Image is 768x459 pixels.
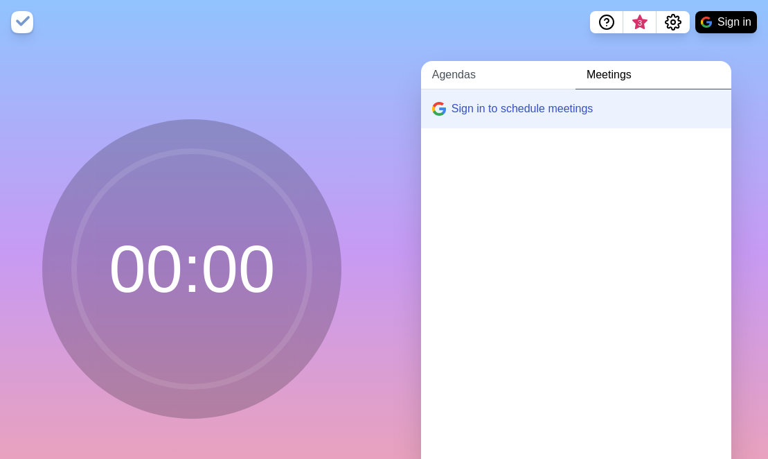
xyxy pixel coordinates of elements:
button: Sign in to schedule meetings [421,89,731,128]
img: timeblocks logo [11,11,33,33]
button: Help [590,11,623,33]
button: What’s new [623,11,657,33]
span: 3 [634,17,645,28]
a: Meetings [575,61,731,89]
img: google logo [432,102,446,116]
button: Sign in [695,11,757,33]
a: Agendas [421,61,575,89]
button: Settings [657,11,690,33]
img: google logo [701,17,712,28]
